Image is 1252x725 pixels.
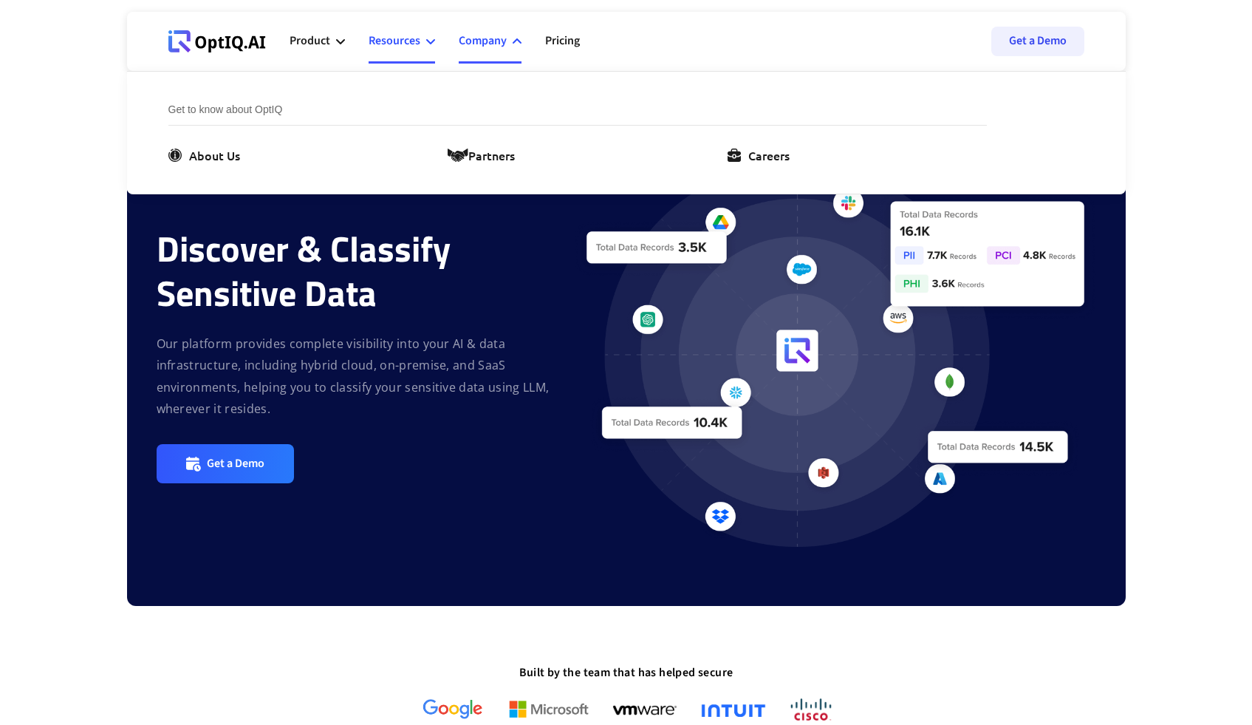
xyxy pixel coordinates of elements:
[748,146,790,164] div: Careers
[991,27,1084,56] a: Get a Demo
[207,456,264,472] div: Get a Demo
[545,19,580,64] a: Pricing
[157,444,294,483] a: Get a Demo
[369,31,420,51] div: Resources
[168,101,987,126] div: Get to know about OptIQ
[468,146,515,164] div: Partners
[189,146,240,164] div: About Us
[459,19,521,64] div: Company
[369,19,435,64] div: Resources
[519,664,733,681] strong: Built by the team that has helped secure
[157,336,550,417] strong: Our platform provides complete visibility into your AI & data infrastructure, including hybrid cl...
[127,71,1126,194] nav: Company
[168,146,246,164] a: About Us
[448,146,521,164] a: Partners
[290,19,345,64] div: Product
[728,146,796,164] a: Careers
[157,222,451,320] strong: Discover & Classify Sensitive Data
[168,19,266,64] a: Webflow Homepage
[290,31,330,51] div: Product
[459,31,507,51] div: Company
